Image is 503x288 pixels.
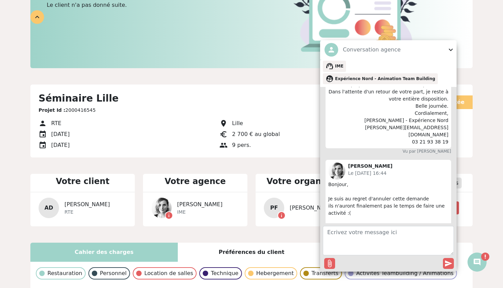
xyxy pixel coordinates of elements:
p: Personnel [100,269,127,277]
p: Hebergement [256,269,294,277]
span: place [219,119,228,127]
span: [PERSON_NAME] [177,200,222,209]
p: AD [39,198,59,218]
img: 103019-1.png [151,198,172,218]
span: RTE [51,120,61,126]
p: Activités Teambuilding / Animations [356,269,454,277]
strong: Votre agence [165,177,226,186]
p: PF [264,198,284,218]
p: Restauration [47,269,82,277]
p: Technique [211,269,239,277]
span: 9 pers. [232,142,251,148]
strong: Votre client [56,177,109,186]
div: expand_less [30,10,44,24]
strong: Projet Id : [39,107,65,113]
strong: Séminaire Lille [39,93,119,104]
span: group [219,141,228,149]
span: [PERSON_NAME] [290,204,335,212]
span: euro [219,130,228,138]
div: Cahier des charges [30,243,178,262]
strong: Votre organisation [267,177,353,186]
span: [PERSON_NAME] [64,200,110,209]
span: [DATE] [51,131,70,137]
span: Lille [232,120,243,126]
span: person [39,119,47,127]
span: RTE [64,209,110,216]
p: 2000416545 [39,107,464,114]
div: Préférences du client [178,243,325,262]
span: [DATE] [51,142,70,148]
span: event [39,141,47,149]
p: Location de salles [144,269,193,277]
span: info [277,211,286,219]
span: 2 700 € au global [232,131,280,137]
p: Le client n'a pas donné suite. [47,1,247,9]
span: event [39,130,47,138]
span: IME [177,209,222,216]
span: info [165,211,173,219]
p: Transferts [312,269,339,277]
